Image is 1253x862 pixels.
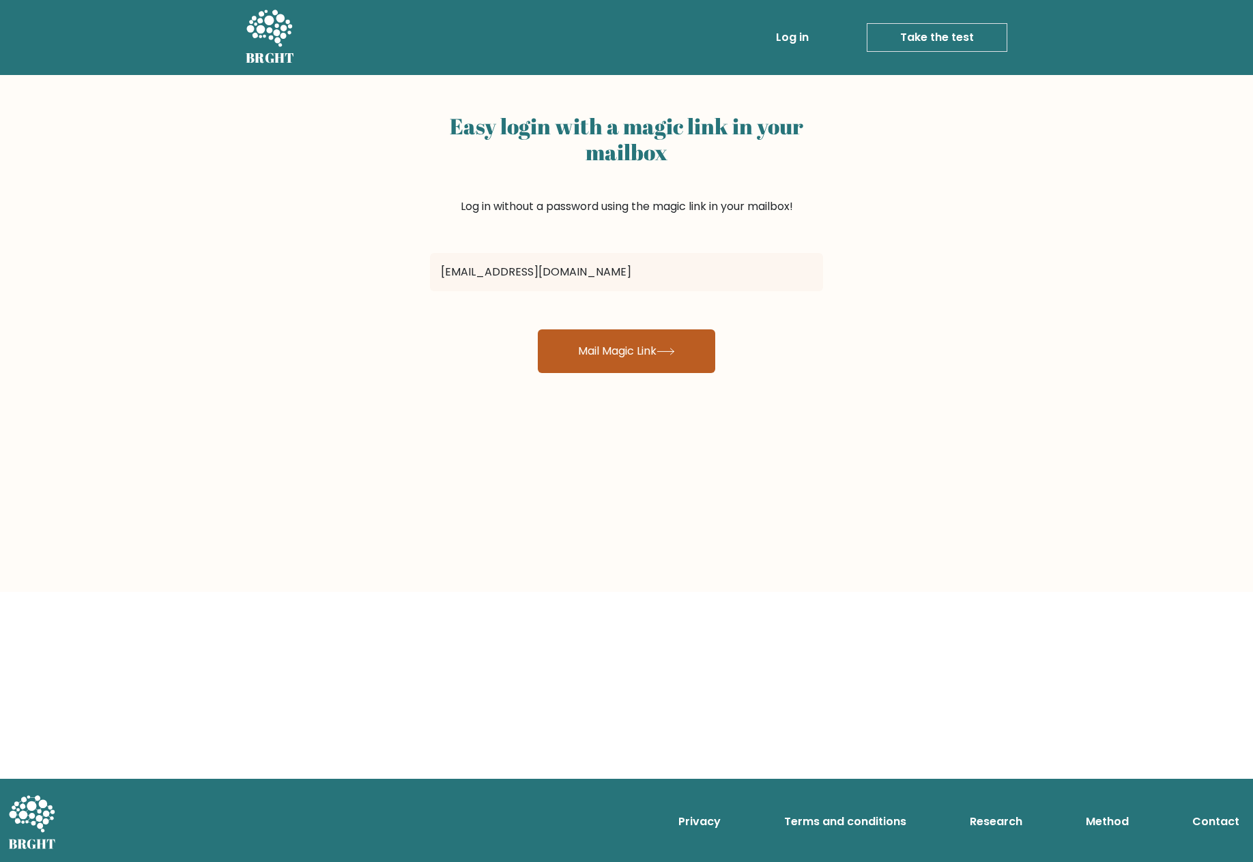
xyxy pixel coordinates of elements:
a: BRGHT [246,5,295,70]
a: Method [1080,808,1134,835]
a: Take the test [867,23,1007,52]
a: Contact [1187,808,1245,835]
a: Privacy [673,808,726,835]
input: Email [430,253,823,291]
a: Research [964,808,1028,835]
h5: BRGHT [246,50,295,66]
a: Terms and conditions [779,808,912,835]
a: Log in [770,24,814,51]
h2: Easy login with a magic link in your mailbox [430,113,823,166]
button: Mail Magic Link [538,329,715,373]
div: Log in without a password using the magic link in your mailbox! [430,108,823,248]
